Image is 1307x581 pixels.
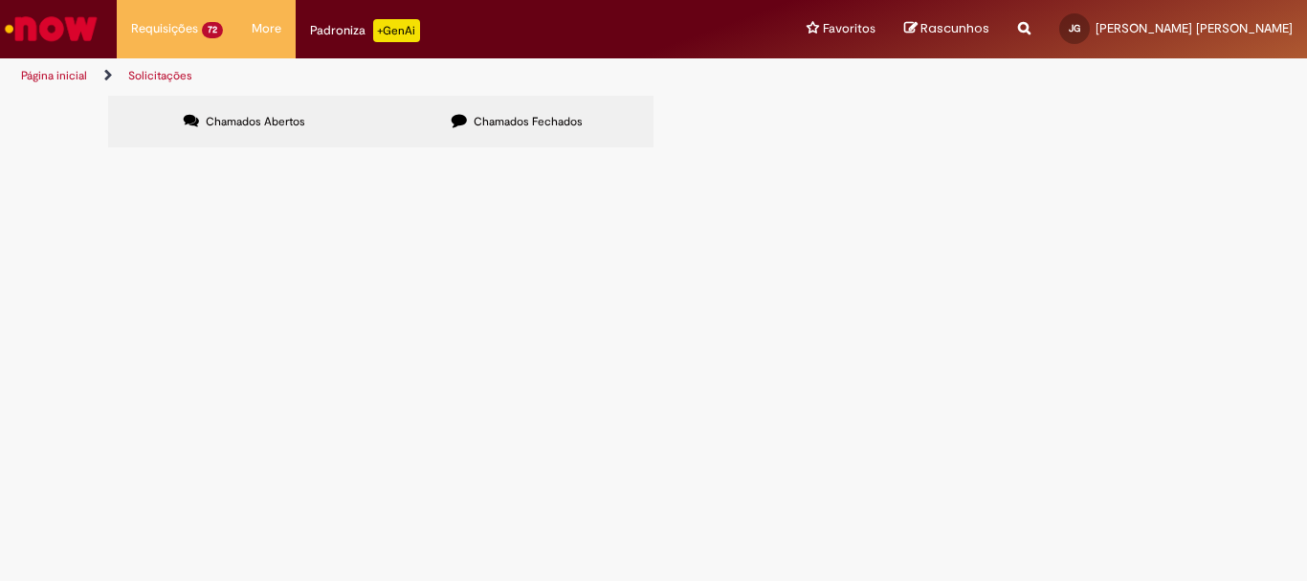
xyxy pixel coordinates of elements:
[373,19,420,42] p: +GenAi
[1096,20,1293,36] span: [PERSON_NAME] [PERSON_NAME]
[2,10,100,48] img: ServiceNow
[474,114,583,129] span: Chamados Fechados
[823,19,875,38] span: Favoritos
[252,19,281,38] span: More
[904,20,989,38] a: Rascunhos
[310,19,420,42] div: Padroniza
[920,19,989,37] span: Rascunhos
[206,114,305,129] span: Chamados Abertos
[1069,22,1080,34] span: JG
[131,19,198,38] span: Requisições
[14,58,857,94] ul: Trilhas de página
[21,68,87,83] a: Página inicial
[128,68,192,83] a: Solicitações
[202,22,223,38] span: 72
